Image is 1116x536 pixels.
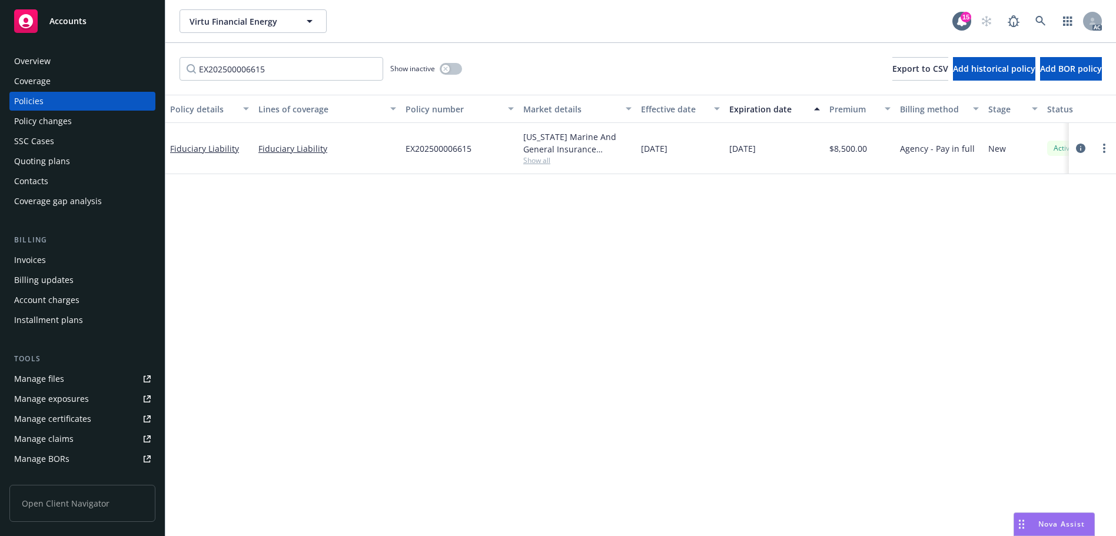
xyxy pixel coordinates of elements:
[9,291,155,309] a: Account charges
[254,95,401,123] button: Lines of coverage
[900,103,966,115] div: Billing method
[523,155,632,165] span: Show all
[975,9,998,33] a: Start snowing
[636,95,725,123] button: Effective date
[258,142,396,155] a: Fiduciary Liability
[1038,519,1085,529] span: Nova Assist
[9,430,155,448] a: Manage claims
[406,142,471,155] span: EX202500006615
[390,64,435,74] span: Show inactive
[170,143,239,154] a: Fiduciary Liability
[9,389,155,408] a: Manage exposures
[961,12,971,22] div: 15
[953,63,1035,74] span: Add historical policy
[729,103,807,115] div: Expiration date
[180,9,327,33] button: Virtu Financial Energy
[9,470,155,488] a: Summary of insurance
[1014,512,1095,536] button: Nova Assist
[9,72,155,91] a: Coverage
[190,15,291,28] span: Virtu Financial Energy
[829,103,878,115] div: Premium
[519,95,636,123] button: Market details
[9,132,155,151] a: SSC Cases
[14,92,44,111] div: Policies
[14,132,54,151] div: SSC Cases
[14,291,79,309] div: Account charges
[14,251,46,269] div: Invoices
[729,142,756,155] span: [DATE]
[988,103,1025,115] div: Stage
[14,271,74,289] div: Billing updates
[892,63,948,74] span: Export to CSV
[641,142,667,155] span: [DATE]
[9,410,155,428] a: Manage certificates
[180,57,383,81] input: Filter by keyword...
[14,470,104,488] div: Summary of insurance
[14,192,102,211] div: Coverage gap analysis
[895,95,984,123] button: Billing method
[9,52,155,71] a: Overview
[9,369,155,388] a: Manage files
[9,485,155,522] span: Open Client Navigator
[14,410,91,428] div: Manage certificates
[406,103,501,115] div: Policy number
[1056,9,1080,33] a: Switch app
[953,57,1035,81] button: Add historical policy
[1029,9,1052,33] a: Search
[9,172,155,191] a: Contacts
[14,450,69,468] div: Manage BORs
[9,152,155,171] a: Quoting plans
[9,5,155,38] a: Accounts
[9,353,155,365] div: Tools
[1052,143,1075,154] span: Active
[9,112,155,131] a: Policy changes
[825,95,895,123] button: Premium
[984,95,1042,123] button: Stage
[892,57,948,81] button: Export to CSV
[49,16,87,26] span: Accounts
[170,103,236,115] div: Policy details
[829,142,867,155] span: $8,500.00
[1014,513,1029,535] div: Drag to move
[9,271,155,289] a: Billing updates
[988,142,1006,155] span: New
[9,92,155,111] a: Policies
[900,142,975,155] span: Agency - Pay in full
[1074,141,1088,155] a: circleInformation
[9,251,155,269] a: Invoices
[14,52,51,71] div: Overview
[14,112,72,131] div: Policy changes
[14,311,83,329] div: Installment plans
[9,311,155,329] a: Installment plans
[14,72,51,91] div: Coverage
[14,152,70,171] div: Quoting plans
[9,234,155,246] div: Billing
[14,430,74,448] div: Manage claims
[14,389,89,408] div: Manage exposures
[725,95,825,123] button: Expiration date
[14,369,64,388] div: Manage files
[9,450,155,468] a: Manage BORs
[1097,141,1111,155] a: more
[523,103,619,115] div: Market details
[1002,9,1025,33] a: Report a Bug
[258,103,383,115] div: Lines of coverage
[1040,63,1102,74] span: Add BOR policy
[165,95,254,123] button: Policy details
[14,172,48,191] div: Contacts
[641,103,707,115] div: Effective date
[1040,57,1102,81] button: Add BOR policy
[523,131,632,155] div: [US_STATE] Marine And General Insurance Company, Coaction Specialty Insurance Group, Inc
[9,192,155,211] a: Coverage gap analysis
[401,95,519,123] button: Policy number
